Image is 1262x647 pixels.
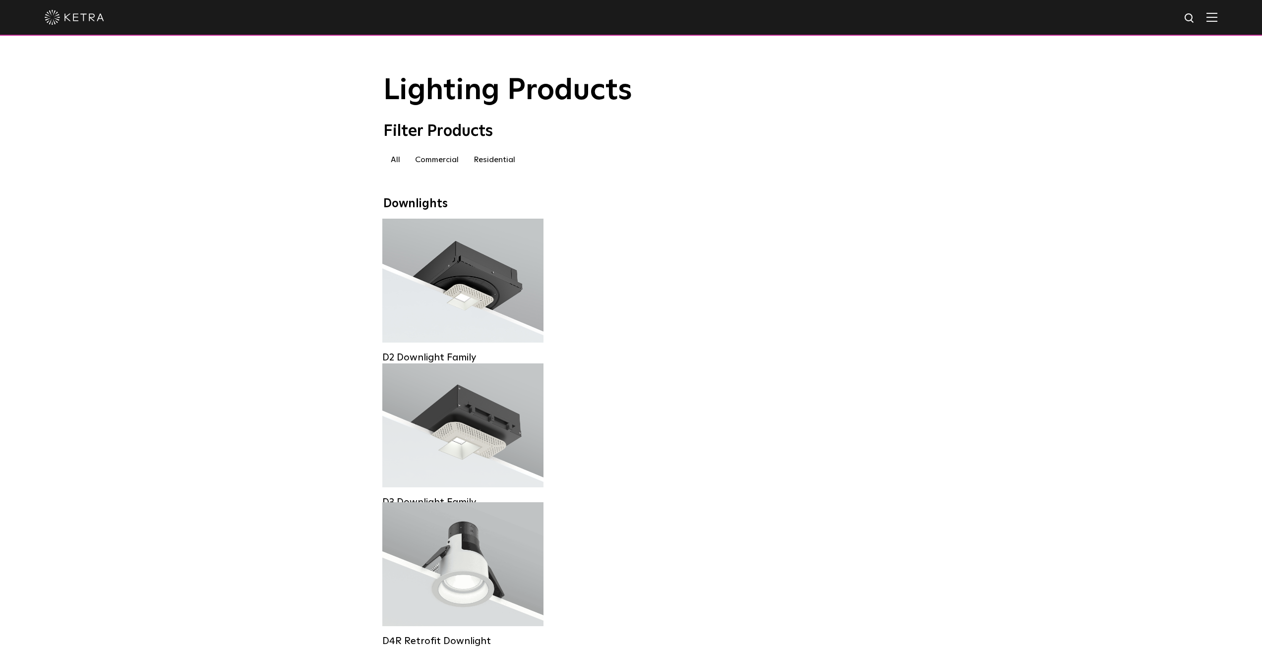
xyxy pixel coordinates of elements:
[382,363,543,487] a: D3 Downlight Family Lumen Output:700 / 900 / 1100Colors:White / Black / Silver / Bronze / Paintab...
[382,502,543,626] a: D4R Retrofit Downlight Lumen Output:800Colors:White / BlackBeam Angles:15° / 25° / 40° / 60°Watta...
[382,219,543,349] a: D2 Downlight Family Lumen Output:1200Colors:White / Black / Gloss Black / Silver / Bronze / Silve...
[383,76,632,106] span: Lighting Products
[466,151,523,169] label: Residential
[383,122,879,141] div: Filter Products
[382,635,543,647] div: D4R Retrofit Downlight
[383,151,408,169] label: All
[382,496,543,508] div: D3 Downlight Family
[1206,12,1217,22] img: Hamburger%20Nav.svg
[382,352,543,363] div: D2 Downlight Family
[383,197,879,211] div: Downlights
[45,10,104,25] img: ketra-logo-2019-white
[408,151,466,169] label: Commercial
[1184,12,1196,25] img: search icon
